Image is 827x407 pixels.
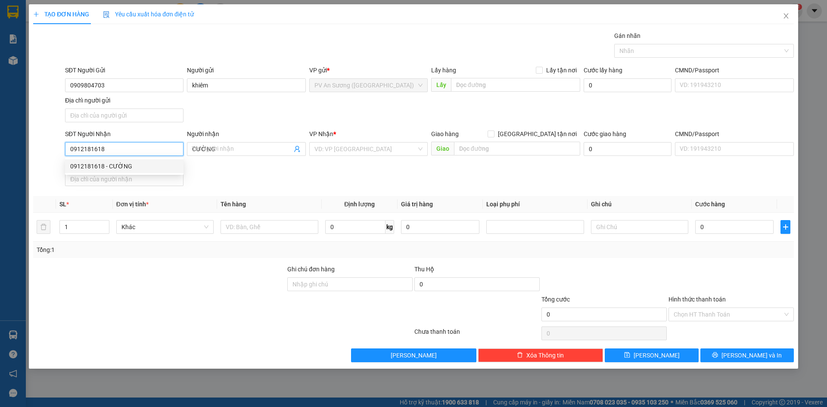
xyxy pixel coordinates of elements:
[584,142,672,156] input: Cước giao hàng
[454,142,580,155] input: Dọc đường
[624,352,630,359] span: save
[33,11,89,18] span: TẠO ĐƠN HÀNG
[584,78,672,92] input: Cước lấy hàng
[541,296,570,303] span: Tổng cước
[4,52,109,64] li: Thảo [PERSON_NAME]
[668,296,726,303] label: Hình thức thanh toán
[65,65,183,75] div: SĐT Người Gửi
[309,65,428,75] div: VP gửi
[588,196,692,213] th: Ghi chú
[187,129,305,139] div: Người nhận
[70,162,178,171] div: 0912181618 - CƯỜNG
[605,348,698,362] button: save[PERSON_NAME]
[431,142,454,155] span: Giao
[721,351,782,360] span: [PERSON_NAME] và In
[221,220,318,234] input: VD: Bàn, Ghế
[33,11,39,17] span: plus
[103,11,194,18] span: Yêu cầu xuất hóa đơn điện tử
[494,129,580,139] span: [GEOGRAPHIC_DATA] tận nơi
[65,129,183,139] div: SĐT Người Nhận
[65,109,183,122] input: Địa chỉ của người gửi
[483,196,587,213] th: Loại phụ phí
[65,159,183,173] div: 0912181618 - CƯỜNG
[309,130,333,137] span: VP Nhận
[221,201,246,208] span: Tên hàng
[783,12,790,19] span: close
[314,79,423,92] span: PV An Sương (Hàng Hóa)
[431,67,456,74] span: Lấy hàng
[344,201,375,208] span: Định lượng
[614,32,640,39] label: Gán nhãn
[584,67,622,74] label: Cước lấy hàng
[451,78,580,92] input: Dọc đường
[591,220,688,234] input: Ghi Chú
[431,130,459,137] span: Giao hàng
[116,201,149,208] span: Đơn vị tính
[695,201,725,208] span: Cước hàng
[634,351,680,360] span: [PERSON_NAME]
[287,277,413,291] input: Ghi chú đơn hàng
[517,352,523,359] span: delete
[59,201,66,208] span: SL
[391,351,437,360] span: [PERSON_NAME]
[401,220,479,234] input: 0
[675,65,793,75] div: CMND/Passport
[414,266,434,273] span: Thu Hộ
[65,96,183,105] div: Địa chỉ người gửi
[431,78,451,92] span: Lấy
[37,220,50,234] button: delete
[187,65,305,75] div: Người gửi
[774,4,798,28] button: Close
[4,4,52,52] img: logo.jpg
[584,130,626,137] label: Cước giao hàng
[478,348,603,362] button: deleteXóa Thông tin
[386,220,394,234] span: kg
[413,327,541,342] div: Chưa thanh toán
[780,220,790,234] button: plus
[401,201,433,208] span: Giá trị hàng
[543,65,580,75] span: Lấy tận nơi
[700,348,794,362] button: printer[PERSON_NAME] và In
[121,221,208,233] span: Khác
[65,172,183,186] input: Địa chỉ của người nhận
[526,351,564,360] span: Xóa Thông tin
[103,11,110,18] img: icon
[287,266,335,273] label: Ghi chú đơn hàng
[37,245,319,255] div: Tổng: 1
[781,224,790,230] span: plus
[294,146,301,152] span: user-add
[351,348,476,362] button: [PERSON_NAME]
[675,129,793,139] div: CMND/Passport
[712,352,718,359] span: printer
[4,64,109,76] li: In ngày: 05:51 13/10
